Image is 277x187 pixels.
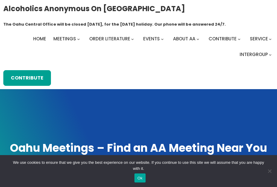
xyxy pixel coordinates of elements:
[134,173,146,182] button: Ok
[269,38,272,40] button: Service submenu
[240,50,268,59] a: Intergroup
[5,141,272,156] h1: Oahu Meetings – Find an AA Meeting Near You
[238,38,241,40] button: Contribute submenu
[173,36,195,42] span: About AA
[161,38,164,40] button: Events submenu
[77,38,80,40] button: Meetings submenu
[89,36,130,42] span: Order Literature
[3,2,185,15] a: Alcoholics Anonymous on [GEOGRAPHIC_DATA]
[250,36,268,42] span: Service
[266,168,272,174] span: No
[3,35,274,59] nav: Intergroup
[269,53,272,56] button: Intergroup submenu
[33,35,46,43] a: Home
[250,35,268,43] a: Service
[209,35,237,43] a: Contribute
[131,38,134,40] button: Order Literature submenu
[173,35,195,43] a: About AA
[3,70,51,86] a: Contribute
[9,160,268,172] span: We use cookies to ensure that we give you the best experience on our website. If you continue to ...
[53,35,76,43] a: Meetings
[33,36,46,42] span: Home
[240,51,268,58] span: Intergroup
[143,35,160,43] a: Events
[3,21,226,27] h1: The Oahu Central Office will be closed [DATE], for the [DATE] holiday. Our phone will be answered...
[143,36,160,42] span: Events
[209,36,237,42] span: Contribute
[197,38,199,40] button: About AA submenu
[53,36,76,42] span: Meetings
